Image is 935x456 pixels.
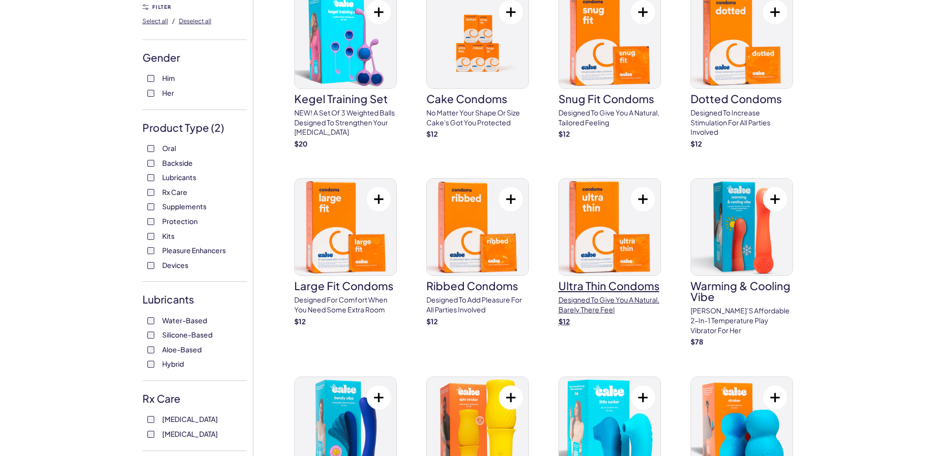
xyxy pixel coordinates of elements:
[162,413,218,425] span: [MEDICAL_DATA]
[147,262,154,269] input: Devices
[691,337,703,346] strong: $ 78
[147,189,154,196] input: Rx Care
[162,259,188,271] span: Devices
[147,332,154,339] input: Silicone-Based
[162,343,202,356] span: Aloe-Based
[558,93,661,104] h3: Snug Fit Condoms
[147,247,154,254] input: Pleasure Enhancers
[162,142,176,154] span: Oral
[147,233,154,240] input: Kits
[691,139,702,148] strong: $ 12
[294,295,397,314] p: Designed for comfort when you need some extra room
[691,306,793,335] p: [PERSON_NAME]’s affordable 2-in-1 temperature play vibrator for her
[172,16,175,25] span: /
[179,13,211,29] button: Deselect all
[426,129,438,138] strong: $ 12
[162,328,212,341] span: Silicone-Based
[142,13,168,29] button: Select all
[426,317,438,326] strong: $ 12
[147,317,154,324] input: Water-Based
[162,72,175,84] span: Him
[691,280,793,302] h3: Warming & Cooling Vibe
[162,86,174,99] span: Her
[162,171,196,184] span: Lubricants
[147,160,154,167] input: Backside
[691,178,793,346] a: Warming & Cooling VibeWarming & Cooling Vibe[PERSON_NAME]’s affordable 2-in-1 temperature play vi...
[162,244,226,257] span: Pleasure Enhancers
[162,186,187,198] span: Rx Care
[162,357,184,370] span: Hybrid
[147,218,154,225] input: Protection
[426,108,529,127] p: No matter your shape or size Cake's got you protected
[147,90,154,97] input: Her
[147,416,154,423] input: [MEDICAL_DATA]
[294,317,306,326] strong: $ 12
[558,295,661,314] p: Designed to give you a natural, barely there feel
[427,179,528,275] img: Ribbed Condoms
[426,93,529,104] h3: Cake Condoms
[295,179,396,275] img: Large Fit Condoms
[147,203,154,210] input: Supplements
[162,314,207,327] span: Water-Based
[162,200,207,213] span: Supplements
[426,295,529,314] p: Designed to add pleasure for all parties involved
[162,215,198,228] span: Protection
[147,75,154,82] input: Him
[426,280,529,291] h3: Ribbed Condoms
[558,317,570,326] strong: $ 12
[294,178,397,326] a: Large Fit CondomsLarge Fit CondomsDesigned for comfort when you need some extra room$12
[147,174,154,181] input: Lubricants
[559,179,660,275] img: Ultra Thin Condoms
[147,431,154,438] input: [MEDICAL_DATA]
[162,156,193,169] span: Backside
[691,93,793,104] h3: Dotted Condoms
[147,361,154,368] input: Hybrid
[558,178,661,326] a: Ultra Thin CondomsUltra Thin CondomsDesigned to give you a natural, barely there feel$12
[558,129,570,138] strong: $ 12
[142,17,168,25] span: Select all
[162,427,218,440] span: [MEDICAL_DATA]
[294,93,397,104] h3: Kegel Training Set
[426,178,529,326] a: Ribbed CondomsRibbed CondomsDesigned to add pleasure for all parties involved$12
[691,108,793,137] p: Designed to increase stimulation for all parties involved
[294,280,397,291] h3: Large Fit Condoms
[691,179,793,275] img: Warming & Cooling Vibe
[179,17,211,25] span: Deselect all
[162,229,174,242] span: Kits
[147,145,154,152] input: Oral
[147,346,154,353] input: Aloe-Based
[294,108,397,137] p: NEW! A set of 3 weighted balls designed to strengthen your [MEDICAL_DATA]
[558,108,661,127] p: Designed to give you a natural, tailored feeling
[558,280,661,291] h3: Ultra Thin Condoms
[294,139,308,148] strong: $ 20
